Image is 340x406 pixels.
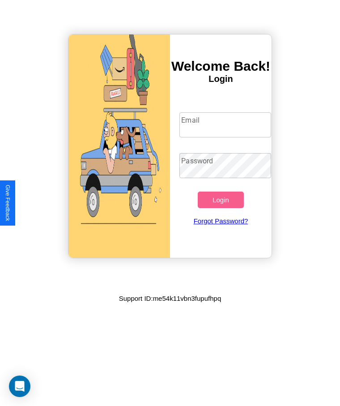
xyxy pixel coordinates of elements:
[68,34,170,258] img: gif
[119,292,221,304] p: Support ID: me54k11vbn3fupufhpq
[198,192,243,208] button: Login
[175,208,266,234] a: Forgot Password?
[4,185,11,221] div: Give Feedback
[170,74,272,84] h4: Login
[9,376,30,397] div: Open Intercom Messenger
[170,59,272,74] h3: Welcome Back!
